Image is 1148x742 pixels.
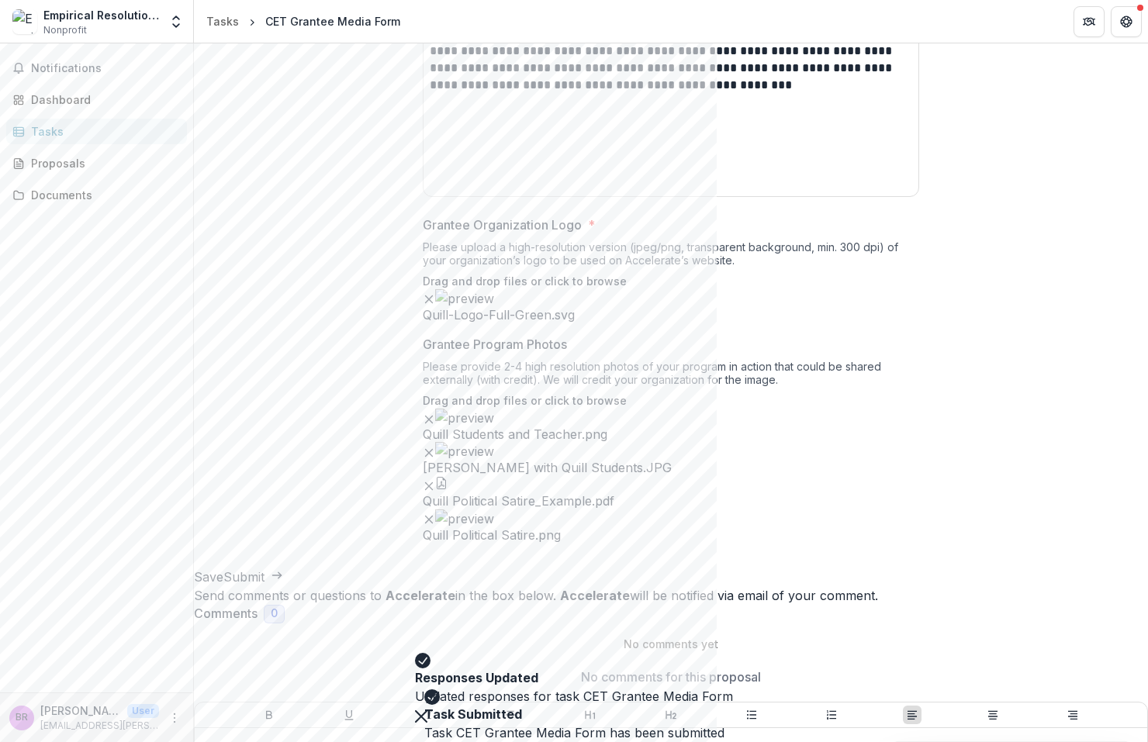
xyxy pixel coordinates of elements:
[822,706,841,724] button: Ordered List
[423,509,919,543] div: Remove FilepreviewQuill Political Satire.png
[423,335,567,354] p: Grantee Program Photos
[1074,6,1105,37] button: Partners
[435,442,494,461] img: preview
[903,706,922,724] button: Align Left
[206,13,239,29] div: Tasks
[31,187,175,203] div: Documents
[501,706,520,724] button: Strike
[260,706,278,724] button: Bold
[340,706,358,724] button: Underline
[31,123,175,140] div: Tasks
[200,10,245,33] a: Tasks
[40,702,121,719] p: [PERSON_NAME]
[194,606,258,621] h2: Comments
[423,216,582,234] p: Grantee Organization Logo
[581,706,600,724] button: Heading 1
[6,56,187,81] button: Notifications
[423,461,919,475] span: [PERSON_NAME] with Quill Students.JPG
[194,636,1148,652] p: No comments yet
[165,709,184,727] button: More
[194,586,1148,605] div: Send comments or questions to in the box below. will be notified via email of your comment.
[423,442,919,475] div: Remove Filepreview[PERSON_NAME] with Quill Students.JPG
[223,568,283,586] button: Submit
[12,9,37,34] img: Empirical Resolution, Inc.
[435,289,494,308] img: preview
[560,588,630,603] strong: Accelerate
[31,155,175,171] div: Proposals
[423,528,919,543] span: Quill Political Satire.png
[423,240,919,273] div: Please upload a high-resolution version (jpeg/png, transparent background, min. 300 dpi) of your ...
[545,394,627,407] span: click to browse
[435,509,494,528] img: preview
[386,588,455,603] strong: Accelerate
[423,475,435,494] button: Remove File
[31,62,181,75] span: Notifications
[6,87,187,112] a: Dashboard
[423,509,435,528] button: Remove File
[545,274,627,288] span: click to browse
[581,668,761,686] p: No comments for this proposal
[43,7,159,23] div: Empirical Resolution, Inc.
[662,706,680,724] button: Heading 2
[423,289,919,323] div: Remove FilepreviewQuill-Logo-Full-Green.svg
[984,706,1002,724] button: Align Center
[420,706,439,724] button: Italicize
[200,10,406,33] nav: breadcrumb
[423,475,919,509] div: Remove FileQuill Political Satire_Example.pdf
[423,409,435,427] button: Remove File
[435,409,494,427] img: preview
[423,442,435,461] button: Remove File
[271,607,278,620] span: 0
[423,289,435,308] button: Remove File
[423,409,919,442] div: Remove FilepreviewQuill Students and Teacher.png
[423,360,919,392] div: Please provide 2-4 high resolution photos of your program in action that could be shared external...
[16,713,28,723] div: Bebe Ryan
[1111,6,1142,37] button: Get Help
[194,568,223,586] button: Save
[6,119,187,144] a: Tasks
[127,704,159,718] p: User
[423,392,627,409] p: Drag and drop files or
[43,23,87,37] span: Nonprofit
[6,150,187,176] a: Proposals
[40,719,159,733] p: [EMAIL_ADDRESS][PERSON_NAME][DOMAIN_NAME]
[6,182,187,208] a: Documents
[423,427,919,442] span: Quill Students and Teacher.png
[423,494,919,509] span: Quill Political Satire_Example.pdf
[423,273,627,289] p: Drag and drop files or
[742,706,761,724] button: Bullet List
[265,13,400,29] div: CET Grantee Media Form
[165,6,187,37] button: Open entity switcher
[31,91,175,108] div: Dashboard
[1063,706,1082,724] button: Align Right
[423,308,919,323] span: Quill-Logo-Full-Green.svg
